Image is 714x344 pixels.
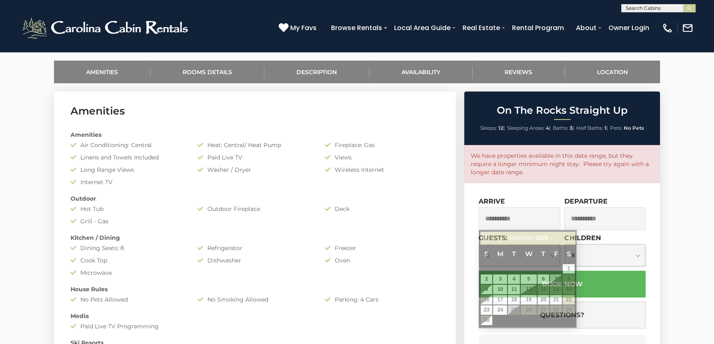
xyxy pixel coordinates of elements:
a: 22 [563,295,575,304]
td: $251 [480,295,493,305]
span: Sleeps: [480,125,497,131]
a: About [572,21,601,35]
a: Local Area Guide [390,21,455,35]
span: Next [566,234,572,241]
a: Previous [481,233,491,243]
span: Friday [554,250,558,258]
td: $252 [507,295,520,305]
a: 19 [521,295,536,304]
div: Views [319,153,446,161]
td: $212 [493,305,507,315]
div: House Rules [64,285,446,293]
a: Next [564,233,574,243]
img: phone-regular-white.png [662,22,673,34]
a: 6 [538,274,550,284]
li: | [507,123,551,133]
span: Baths: [553,125,568,131]
a: Owner Login [604,21,653,35]
div: No Pets Allowed [64,295,191,304]
div: Deck [319,205,446,213]
a: 24 [493,305,507,315]
div: Oven [319,256,446,264]
a: Browse Rentals [327,21,386,35]
a: 18 [508,295,520,304]
a: 9 [481,285,493,294]
strong: 12 [498,125,503,131]
h3: Amenities [70,104,439,118]
span: Tuesday [512,250,516,258]
a: 1 [563,264,575,274]
div: Heat: Central/ Heat Pump [191,141,318,149]
li: | [480,123,505,133]
span: Previous [483,234,489,241]
div: Outdoor Fireplace [191,205,318,213]
a: Location [565,61,660,83]
div: Hot Tub [64,205,191,213]
label: Arrive [479,197,505,205]
a: 17 [493,295,507,304]
a: Reviews [472,61,565,83]
li: | [576,123,608,133]
a: 21 [550,295,562,304]
span: Thursday [541,250,545,258]
div: Internet TV [64,178,191,186]
td: $476 [550,295,562,305]
img: mail-regular-white.png [682,22,693,34]
div: Amenities [64,131,446,139]
a: Rooms Details [150,61,265,83]
div: Dishwasher [191,256,318,264]
strong: No Pets [624,125,644,131]
span: Saturday [567,250,571,258]
a: 20 [538,295,550,304]
a: My Favs [279,23,319,33]
div: Freezer [319,244,446,252]
a: 10 [493,285,507,294]
div: Fireplace: Gas [319,141,446,149]
div: Microwave [64,269,191,277]
td: $236 [493,274,507,284]
a: 16 [481,295,493,304]
td: $214 [493,295,507,305]
label: Children [564,234,601,242]
div: Wireless Internet [319,166,446,174]
td: $282 [480,284,493,295]
a: Real Estate [458,21,504,35]
a: Description [264,61,369,83]
td: $295 [537,295,550,305]
td: $200 [507,284,520,295]
a: 3 [493,274,507,284]
a: Availability [369,61,473,83]
div: Grill - Gas [64,217,191,225]
span: Half Baths: [576,125,603,131]
h2: On The Rocks Straight Up [466,105,658,116]
div: No Smoking Allowed [191,295,318,304]
div: Paid Live TV [191,153,318,161]
div: Outdoor [64,194,446,203]
td: $300 [537,274,550,284]
a: 4 [508,274,520,284]
div: Air Conditioning: Central [64,141,191,149]
div: Cook Top [64,256,191,264]
label: Departure [564,197,608,205]
span: Wednesday [525,250,532,258]
span: Monday [497,250,503,258]
div: Media [64,312,446,320]
td: $453 [562,295,575,305]
span: My Favs [290,23,317,33]
strong: 3 [570,125,573,131]
div: Linens and Towels Included [64,153,191,161]
td: $243 [520,295,537,305]
span: Pets: [610,125,622,131]
span: Sleeping Areas: [507,125,545,131]
div: Parking: 4 Cars [319,295,446,304]
td: $194 [493,284,507,295]
a: 2 [481,274,493,284]
td: $331 [480,305,493,315]
span: Sunday [484,250,489,258]
td: $284 [480,315,493,325]
span: 2025 [535,234,548,241]
td: $309 [562,264,575,274]
td: $222 [507,274,520,284]
div: Long Range Views [64,166,191,174]
div: Refrigerator [191,244,318,252]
